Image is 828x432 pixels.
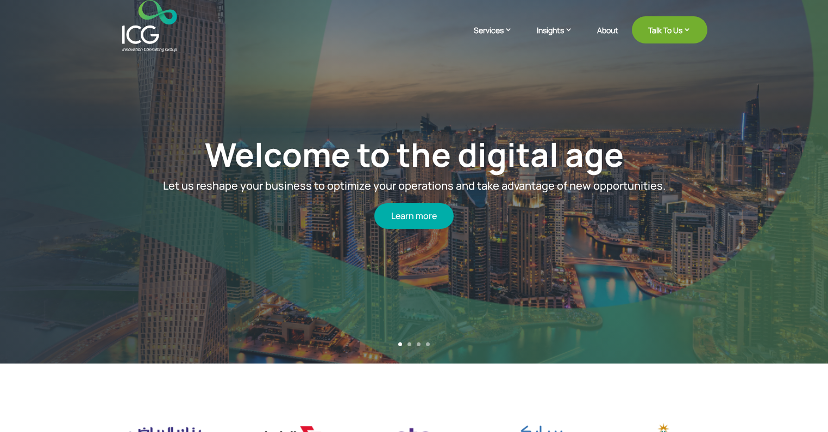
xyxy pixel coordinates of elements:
span: Let us reshape your business to optimize your operations and take advantage of new opportunities. [163,178,666,193]
a: Insights [537,24,584,52]
a: 4 [426,342,430,346]
a: Welcome to the digital age [205,132,624,177]
a: Talk To Us [632,16,707,43]
a: 1 [398,342,402,346]
a: Learn more [374,203,454,229]
a: About [597,26,618,52]
a: Services [474,24,523,52]
a: 3 [417,342,421,346]
a: 2 [407,342,411,346]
